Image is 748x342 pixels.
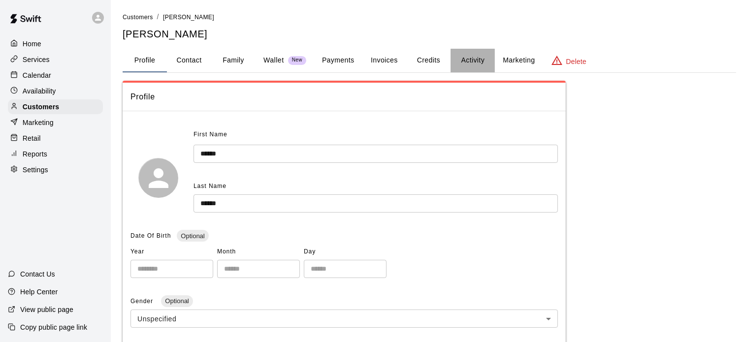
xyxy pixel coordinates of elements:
[194,183,227,189] span: Last Name
[177,232,208,240] span: Optional
[23,55,50,64] p: Services
[23,70,51,80] p: Calendar
[130,91,558,103] span: Profile
[23,86,56,96] p: Availability
[406,49,451,72] button: Credits
[130,232,171,239] span: Date Of Birth
[8,52,103,67] a: Services
[130,244,213,260] span: Year
[20,287,58,297] p: Help Center
[123,49,167,72] button: Profile
[8,36,103,51] a: Home
[8,162,103,177] a: Settings
[451,49,495,72] button: Activity
[23,39,41,49] p: Home
[288,57,306,63] span: New
[8,147,103,161] a: Reports
[20,322,87,332] p: Copy public page link
[123,28,736,41] h5: [PERSON_NAME]
[161,297,193,305] span: Optional
[8,84,103,98] a: Availability
[123,14,153,21] span: Customers
[566,57,586,66] p: Delete
[123,49,736,72] div: basic tabs example
[263,55,284,65] p: Wallet
[167,49,211,72] button: Contact
[495,49,543,72] button: Marketing
[23,149,47,159] p: Reports
[20,269,55,279] p: Contact Us
[157,12,159,22] li: /
[23,133,41,143] p: Retail
[23,118,54,127] p: Marketing
[20,305,73,314] p: View public page
[23,165,48,175] p: Settings
[23,102,59,112] p: Customers
[304,244,387,260] span: Day
[123,13,153,21] a: Customers
[130,310,558,328] div: Unspecified
[194,127,228,143] span: First Name
[8,131,103,146] a: Retail
[217,244,300,260] span: Month
[8,99,103,114] a: Customers
[130,298,155,305] span: Gender
[8,115,103,130] a: Marketing
[314,49,362,72] button: Payments
[211,49,256,72] button: Family
[123,12,736,23] nav: breadcrumb
[362,49,406,72] button: Invoices
[163,14,214,21] span: [PERSON_NAME]
[8,68,103,83] a: Calendar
